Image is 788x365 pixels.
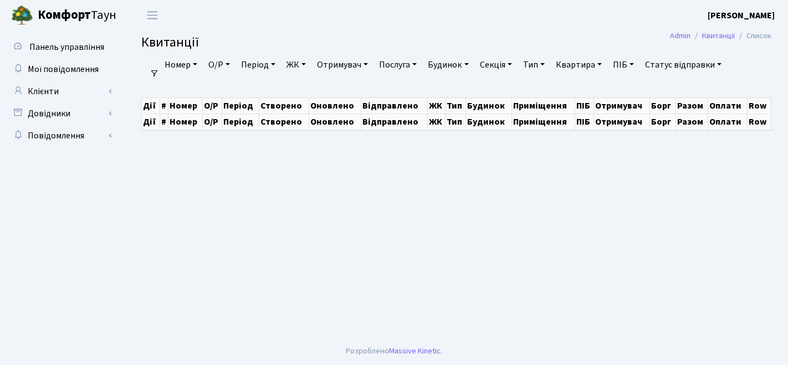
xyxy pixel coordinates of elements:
th: Борг [650,114,676,130]
th: Тип [446,97,466,114]
a: Секція [475,55,516,74]
a: ПІБ [608,55,638,74]
th: Дії [142,97,160,114]
th: Оплати [708,114,748,130]
th: Борг [650,97,676,114]
a: Квитанції [702,30,735,42]
th: Дії [142,114,160,130]
a: Отримувач [313,55,372,74]
th: Приміщення [511,114,575,130]
a: Повідомлення [6,125,116,147]
th: Період [222,114,259,130]
th: Номер [168,97,203,114]
th: Оновлено [309,114,361,130]
a: ЖК [282,55,310,74]
a: Клієнти [6,80,116,102]
th: Номер [168,114,203,130]
th: Відправлено [361,114,427,130]
li: Список [735,30,771,42]
th: Отримувач [594,97,650,114]
th: Оновлено [309,97,361,114]
th: ЖК [427,97,446,114]
a: Мої повідомлення [6,58,116,80]
a: Тип [519,55,549,74]
th: ПІБ [575,97,594,114]
th: Будинок [466,114,511,130]
a: Довідники [6,102,116,125]
a: Будинок [423,55,473,74]
a: Період [237,55,280,74]
th: # [160,97,168,114]
th: Row [748,97,771,114]
a: Massive Kinetic [389,345,441,357]
nav: breadcrumb [653,24,788,48]
a: Панель управління [6,36,116,58]
a: Номер [160,55,202,74]
th: ПІБ [575,114,594,130]
a: О/Р [204,55,234,74]
th: О/Р [203,97,222,114]
button: Переключити навігацію [139,6,166,24]
th: О/Р [203,114,222,130]
th: Тип [446,114,466,130]
th: Row [748,114,771,130]
th: Створено [259,114,309,130]
th: Відправлено [361,97,427,114]
th: Отримувач [594,114,650,130]
span: Квитанції [141,33,199,52]
span: Панель управління [29,41,104,53]
th: Створено [259,97,309,114]
a: Статус відправки [641,55,726,74]
th: Оплати [708,97,748,114]
img: logo.png [11,4,33,27]
th: Будинок [466,97,511,114]
div: Розроблено . [346,345,442,357]
span: Мої повідомлення [28,63,99,75]
a: [PERSON_NAME] [708,9,775,22]
b: Комфорт [38,6,91,24]
th: Разом [676,114,708,130]
th: # [160,114,168,130]
th: ЖК [427,114,446,130]
span: Таун [38,6,116,25]
a: Послуга [375,55,421,74]
th: Разом [676,97,708,114]
th: Період [222,97,259,114]
a: Admin [670,30,690,42]
th: Приміщення [511,97,575,114]
a: Квартира [551,55,606,74]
